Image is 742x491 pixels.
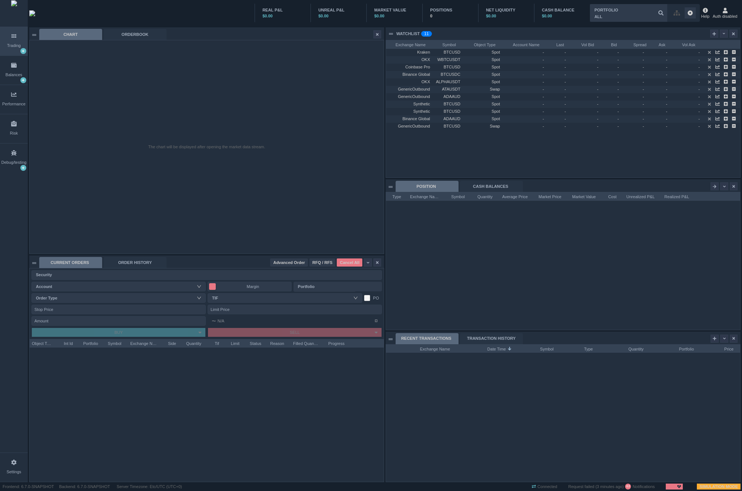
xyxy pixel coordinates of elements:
span: $0.00 [318,14,329,18]
span: Bid [603,40,617,48]
span: - [642,50,647,54]
span: GenericOutbound [398,124,430,128]
span: Cost [605,192,617,200]
span: Status [248,339,261,346]
span: - [698,79,700,84]
div: ORDERBOOK [104,29,167,40]
div: Trading [7,43,21,49]
span: - [543,124,544,128]
span: PO [373,296,379,300]
input: Limit Price [208,305,382,314]
span: Binance Global [402,116,430,121]
span: - [564,116,568,121]
span: - [698,50,700,54]
img: wyden_logotype_white.svg [29,10,35,16]
span: Spot [465,78,500,86]
span: SELL [290,330,300,335]
span: Ask [651,40,665,48]
div: UNREAL P&L [318,7,359,13]
span: - [698,87,700,91]
span: Realized P&L [664,192,689,200]
span: N/A [212,316,224,325]
span: Spot [465,63,500,71]
span: - [597,57,598,62]
div: CURRENT ORDERS [39,257,102,268]
span: 9/12/2025 6:58:46 AM [597,484,622,489]
span: Symbol [434,40,456,48]
span: ~ [212,316,216,325]
div: Security [36,271,374,278]
span: Type [388,192,401,200]
span: ADAAUD [434,92,460,101]
div: Account [36,283,198,290]
div: RECENT TRANSACTIONS [396,333,459,344]
span: Connected [529,483,560,491]
span: Market Value [570,192,596,200]
span: $0.00 [374,14,385,18]
button: SELL [208,328,371,337]
div: Risk [10,130,18,136]
span: Advanced Order [273,260,305,266]
span: - [543,87,544,91]
div: REAL P&L [262,7,303,13]
span: Reason [270,339,284,346]
span: Symbol [449,192,465,200]
span: Int Id [61,339,73,346]
span: - [543,94,544,99]
div: TRANSACTION HISTORY [460,333,523,344]
span: Symbol [107,339,121,346]
span: Date Time [459,345,506,352]
sup: 11 [421,31,432,37]
span: Progress [328,339,345,346]
span: - [564,50,568,54]
span: OKX [422,79,430,84]
div: Debug/testing [1,159,27,166]
span: - [597,94,598,99]
span: - [543,50,544,54]
span: - [666,124,670,128]
span: ADAAUD [434,115,460,123]
span: Market Price [537,192,561,200]
span: - [597,50,598,54]
span: Spot [465,107,500,116]
span: - [564,94,568,99]
span: $0.00 [542,14,552,18]
span: Vol Ask [674,40,695,48]
span: Margin [217,283,289,290]
div: CASH BALANCES [460,181,523,192]
span: - [617,102,621,106]
span: $0.00 [486,14,496,18]
span: - [617,50,621,54]
span: - [642,79,647,84]
span: Synthetic [413,102,430,106]
span: Quantity [602,345,644,352]
span: ¤ [375,316,378,325]
div: Help [701,7,710,19]
span: - [617,72,621,77]
span: - [698,65,700,69]
div: MARKET VALUE [374,7,415,13]
span: - [543,79,544,84]
span: - [642,57,647,62]
span: - [564,79,568,84]
span: - [564,124,568,128]
div: Performance [2,101,26,107]
span: - [617,79,621,84]
div: Balances [6,72,22,78]
span: Spread [626,40,647,48]
span: $0.00 [262,14,273,18]
span: Vol Bid [573,40,594,48]
div: TIF [212,294,355,302]
span: - [666,116,670,121]
span: - [617,124,621,128]
span: - [698,102,700,106]
span: - [698,109,700,114]
span: - [666,94,670,99]
span: - [617,94,621,99]
span: SIMULATION MODE [697,483,741,491]
span: - [698,124,700,128]
span: - [597,109,598,114]
span: 63 [626,484,630,489]
span: Object Type [32,339,52,346]
span: - [597,124,598,128]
